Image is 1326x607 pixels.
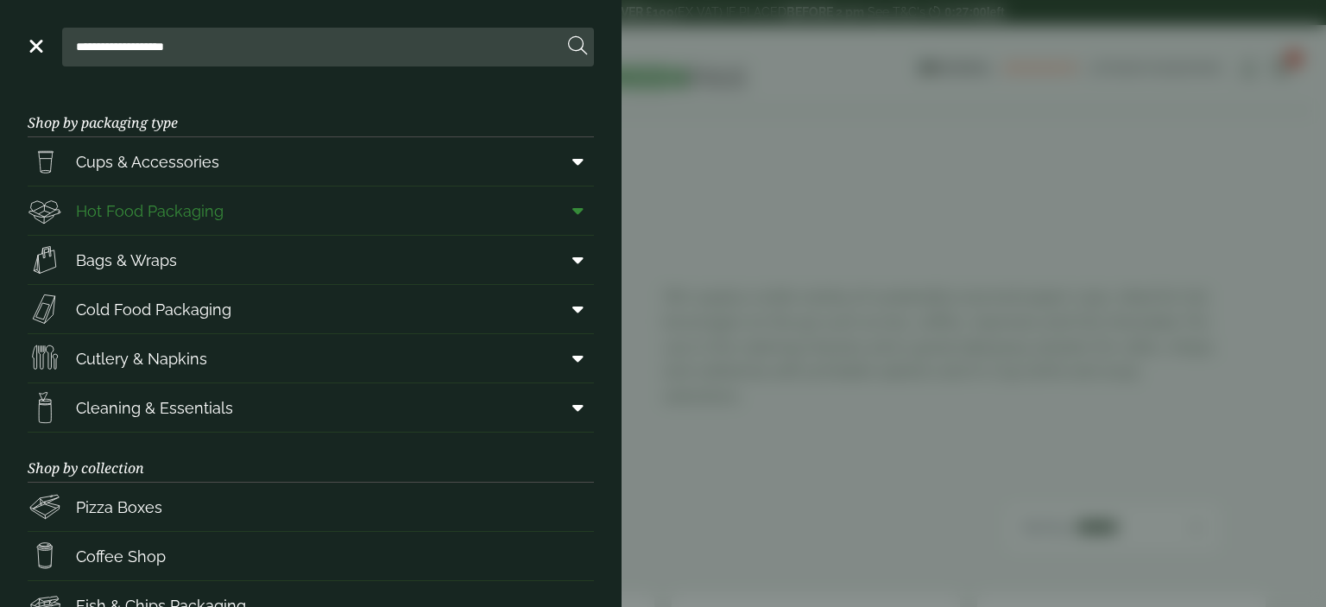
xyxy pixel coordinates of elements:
img: Deli_box.svg [28,193,62,228]
h3: Shop by packaging type [28,87,594,137]
span: Cold Food Packaging [76,298,231,321]
img: Paper_carriers.svg [28,243,62,277]
img: open-wipe.svg [28,390,62,425]
span: Hot Food Packaging [76,199,224,223]
img: Sandwich_box.svg [28,292,62,326]
img: PintNhalf_cup.svg [28,144,62,179]
h3: Shop by collection [28,433,594,483]
span: Cutlery & Napkins [76,347,207,370]
img: Cutlery.svg [28,341,62,376]
a: Bags & Wraps [28,236,594,284]
span: Cleaning & Essentials [76,396,233,420]
a: Hot Food Packaging [28,187,594,235]
span: Pizza Boxes [76,496,162,519]
a: Cold Food Packaging [28,285,594,333]
span: Bags & Wraps [76,249,177,272]
a: Cups & Accessories [28,137,594,186]
img: Pizza_boxes.svg [28,490,62,524]
span: Cups & Accessories [76,150,219,174]
a: Pizza Boxes [28,483,594,531]
span: Coffee Shop [76,545,166,568]
a: Cutlery & Napkins [28,334,594,383]
a: Cleaning & Essentials [28,383,594,432]
a: Coffee Shop [28,532,594,580]
img: HotDrink_paperCup.svg [28,539,62,573]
